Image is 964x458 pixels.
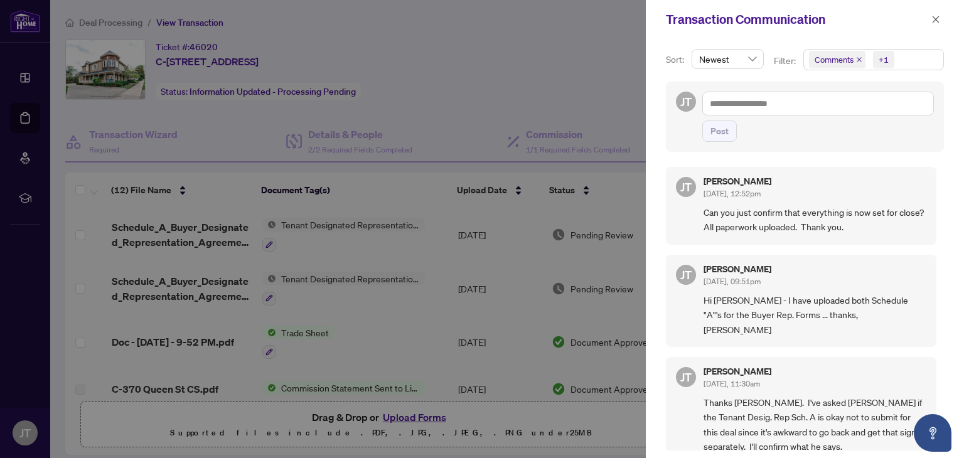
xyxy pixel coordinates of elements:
[815,53,854,66] span: Comments
[702,120,737,142] button: Post
[666,53,687,67] p: Sort:
[680,266,692,284] span: JT
[666,10,928,29] div: Transaction Communication
[680,93,692,110] span: JT
[931,15,940,24] span: close
[704,293,926,337] span: Hi [PERSON_NAME] - I have uploaded both Schedule "A"'s for the Buyer Rep. Forms ... thanks, [PERS...
[699,50,756,68] span: Newest
[704,277,761,286] span: [DATE], 09:51pm
[774,54,798,68] p: Filter:
[704,265,771,274] h5: [PERSON_NAME]
[704,395,926,454] span: Thanks [PERSON_NAME]. I've asked [PERSON_NAME] if the Tenant Desig. Rep Sch. A is okay not to sub...
[704,379,760,388] span: [DATE], 11:30am
[914,414,951,452] button: Open asap
[809,51,865,68] span: Comments
[879,53,889,66] div: +1
[704,189,761,198] span: [DATE], 12:52pm
[856,56,862,63] span: close
[704,205,926,235] span: Can you just confirm that everything is now set for close? All paperwork uploaded. Thank you.
[680,178,692,196] span: JT
[680,368,692,386] span: JT
[704,367,771,376] h5: [PERSON_NAME]
[704,177,771,186] h5: [PERSON_NAME]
